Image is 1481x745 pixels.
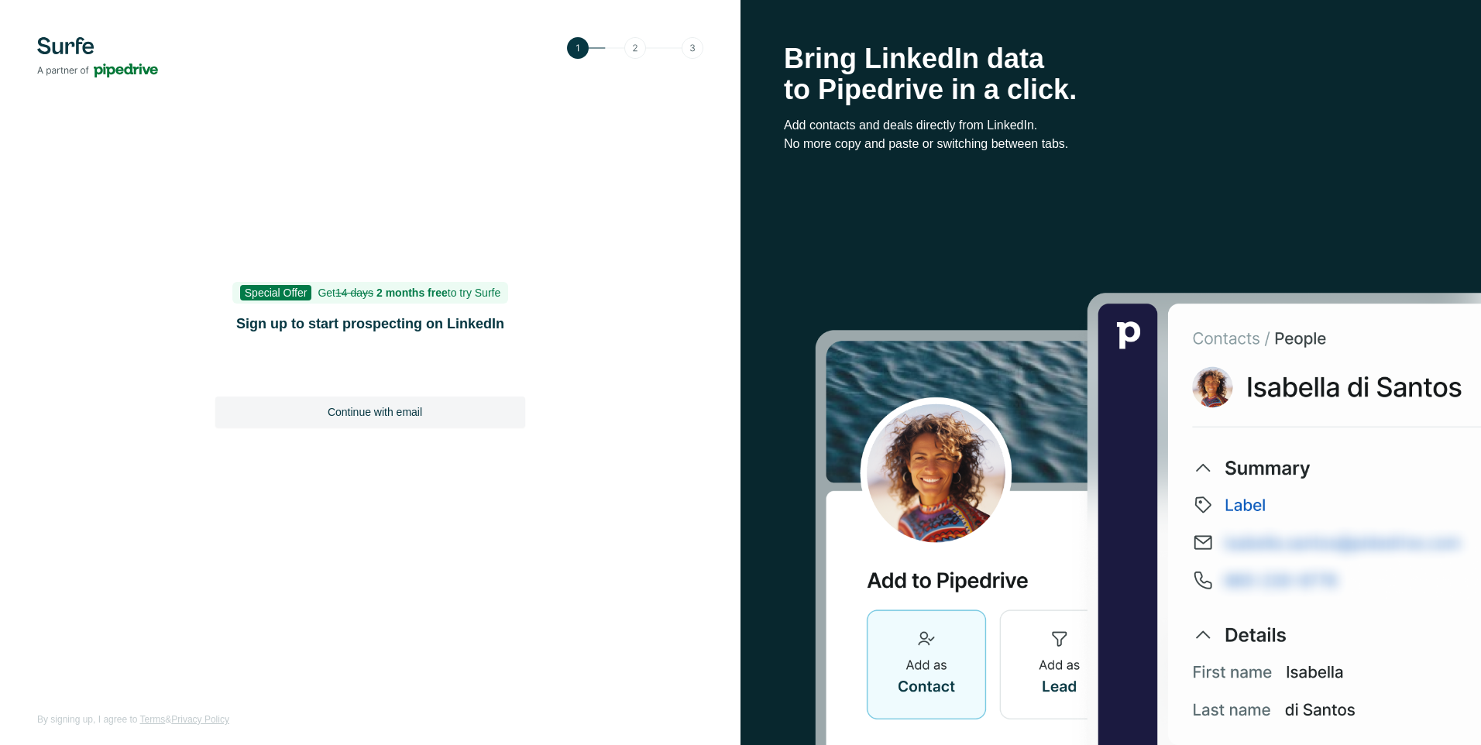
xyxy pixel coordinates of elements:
p: Add contacts and deals directly from LinkedIn. [784,116,1438,135]
iframe: Caixa de diálogo "Fazer login com o Google" [1163,15,1466,240]
a: Terms [140,714,166,725]
img: Surfe's logo [37,37,158,77]
iframe: Botão "Fazer login com o Google" [208,355,533,389]
p: No more copy and paste or switching between tabs. [784,135,1438,153]
span: Continue with email [328,404,422,420]
span: Get to try Surfe [318,287,500,299]
img: Surfe Stock Photo - Selling good vibes [815,291,1481,745]
a: Privacy Policy [171,714,229,725]
span: By signing up, I agree to [37,714,137,725]
span: Special Offer [240,285,312,300]
s: 14 days [335,287,373,299]
span: & [165,714,171,725]
h1: Bring LinkedIn data to Pipedrive in a click. [784,43,1438,105]
img: Step 1 [567,37,703,59]
b: 2 months free [376,287,448,299]
h1: Sign up to start prospecting on LinkedIn [215,313,525,335]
